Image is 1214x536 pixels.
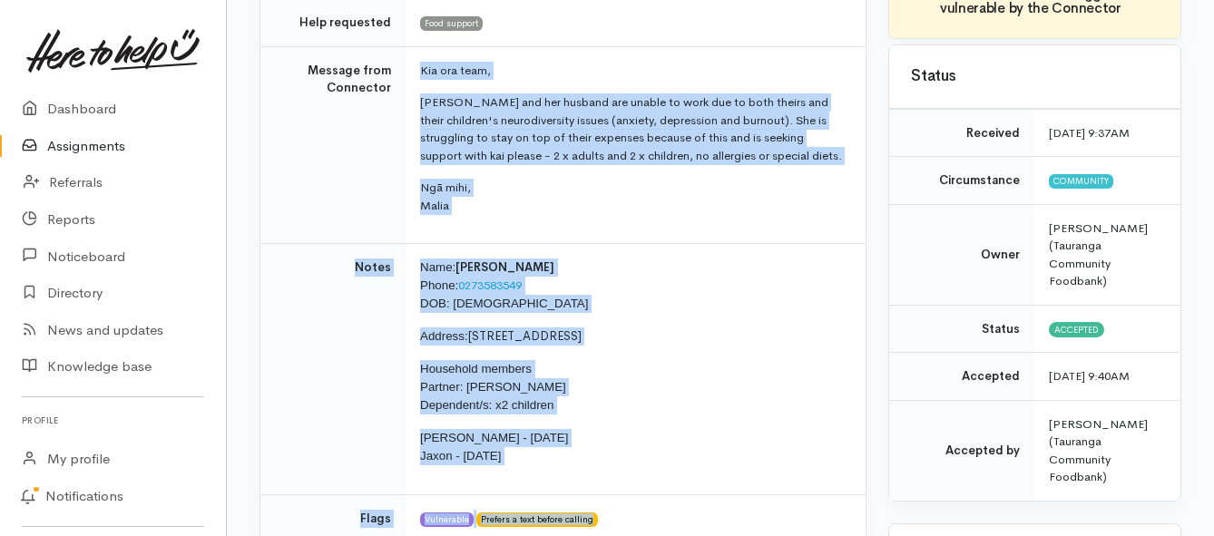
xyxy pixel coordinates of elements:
[22,408,204,433] h6: Profile
[420,297,588,310] span: DOB: [DEMOGRAPHIC_DATA]
[1049,322,1104,336] span: Accepted
[889,400,1034,501] td: Accepted by
[420,93,844,164] p: [PERSON_NAME] and her husband are unable to work due to both theirs and their children's neurodiv...
[889,157,1034,205] td: Circumstance
[420,278,458,292] span: Phone:
[1049,368,1130,384] time: [DATE] 9:40AM
[420,16,483,31] span: Food support
[1034,400,1180,501] td: [PERSON_NAME] (Tauranga Community Foodbank)
[420,512,474,527] span: Vulnerable
[420,431,568,463] span: [PERSON_NAME] - [DATE] Jaxon - [DATE]
[476,512,598,527] span: Prefers a text before calling
[889,305,1034,353] td: Status
[455,259,554,275] span: [PERSON_NAME]
[889,109,1034,157] td: Received
[420,179,844,214] p: Ngā mihi, Malia
[889,353,1034,401] td: Accepted
[260,244,406,495] td: Notes
[889,204,1034,305] td: Owner
[1049,220,1148,289] span: [PERSON_NAME] (Tauranga Community Foodbank)
[911,68,1159,85] h3: Status
[420,329,468,343] span: Address:
[420,260,455,274] span: Name:
[420,62,844,80] p: Kia ora team,
[420,362,566,412] span: Household members Partner: [PERSON_NAME] Dependent/s: x2 children
[1049,125,1130,141] time: [DATE] 9:37AM
[1049,174,1113,189] span: Community
[468,328,582,344] span: [STREET_ADDRESS]
[260,46,406,244] td: Message from Connector
[458,278,522,293] a: 0273583549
